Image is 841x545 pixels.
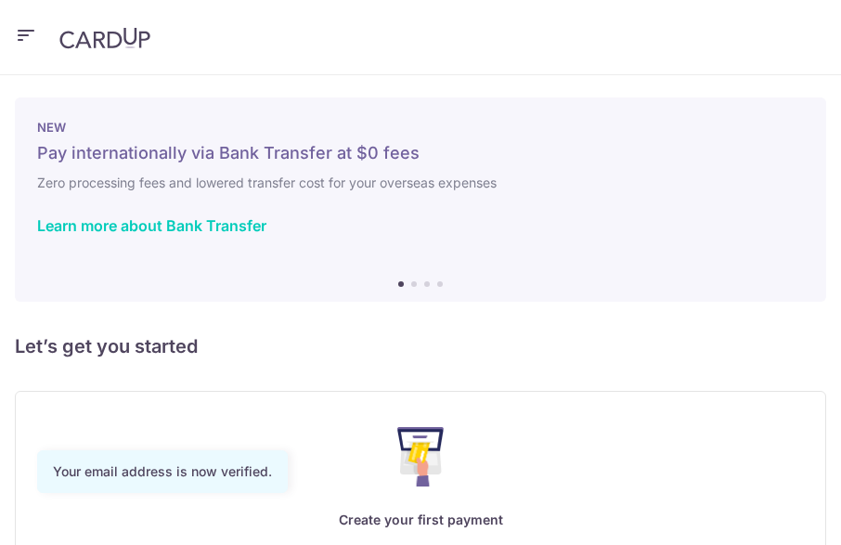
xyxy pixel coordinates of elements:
[37,216,266,235] a: Learn more about Bank Transfer
[59,27,150,49] img: CardUp
[37,172,804,194] h6: Zero processing fees and lowered transfer cost for your overseas expenses
[53,462,272,481] div: Your email address is now verified.
[53,509,788,531] p: Create your first payment
[15,331,826,361] h5: Let’s get you started
[37,142,804,164] h5: Pay internationally via Bank Transfer at $0 fees
[397,427,445,487] img: Make Payment
[37,120,804,135] p: NEW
